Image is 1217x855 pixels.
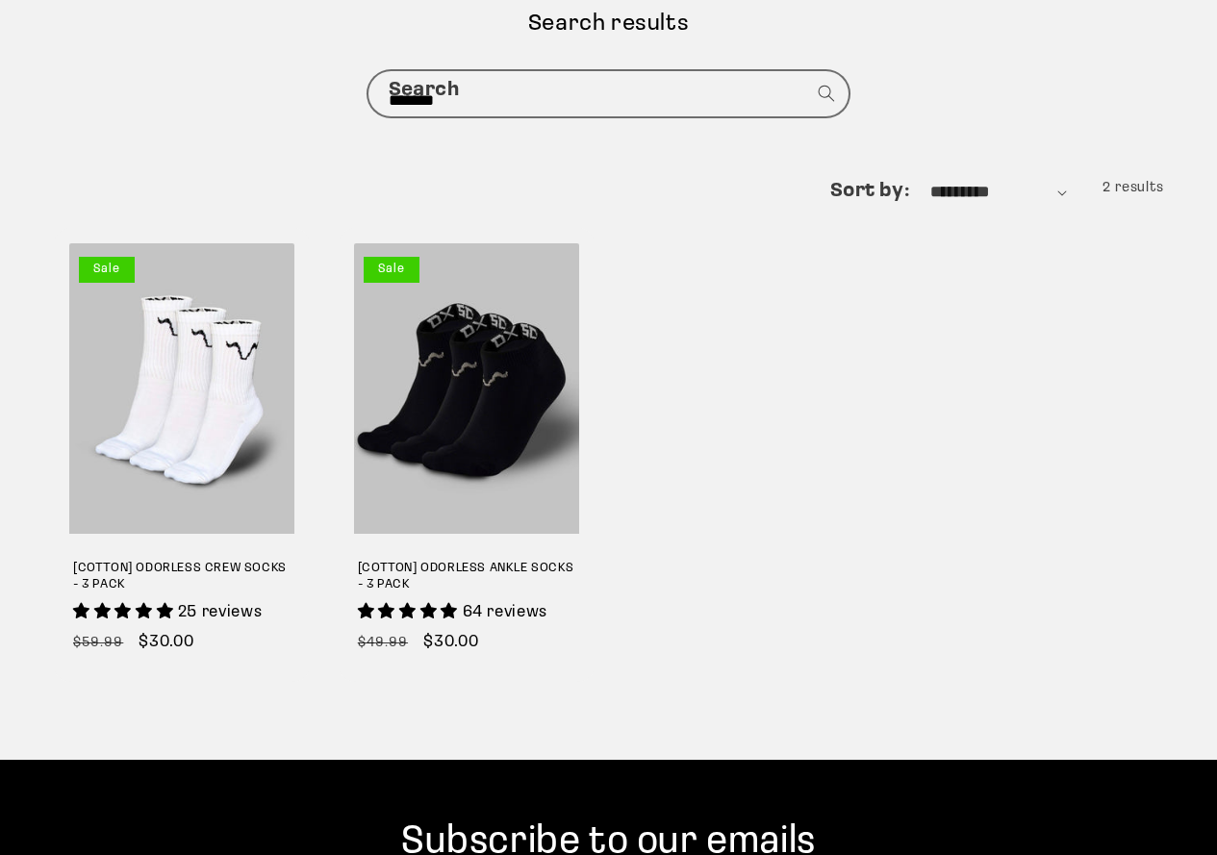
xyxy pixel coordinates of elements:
[73,561,291,593] a: [COTTON] ODORLESS CREW SOCKS - 3 PACK
[830,182,910,201] label: Sort by:
[1103,181,1164,195] span: 2 results
[53,10,1164,39] h1: Search results
[358,561,575,593] a: [COTTON] ODORLESS ANKLE SOCKS - 3 PACK
[804,71,849,115] button: Search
